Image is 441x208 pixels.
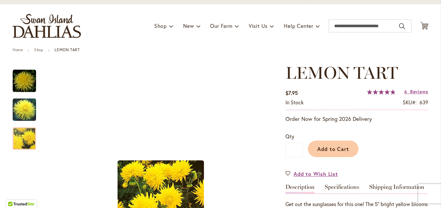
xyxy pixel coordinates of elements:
span: Qty [285,133,294,140]
a: Specifications [325,184,359,193]
img: LEMON TART [13,98,36,121]
span: 6 [404,88,407,95]
span: Add to Cart [317,145,349,152]
img: LEMON TART [13,69,36,93]
span: New [183,22,194,29]
span: Visit Us [249,22,268,29]
a: store logo [13,14,81,38]
span: Add to Wish List [294,170,338,178]
a: Add to Wish List [285,170,338,178]
a: 6 Reviews [404,88,428,95]
a: Description [285,184,315,193]
div: 639 [420,99,428,106]
a: Shop [34,47,43,52]
span: Help Center [284,22,313,29]
div: Availability [285,99,304,106]
div: LEMON TART [13,92,43,121]
span: Shop [154,22,167,29]
span: LEMON TART [285,63,398,83]
span: In stock [285,99,304,106]
div: LEMON TART [13,63,43,92]
span: Reviews [410,88,428,95]
a: Shipping Information [369,184,424,193]
strong: LEMON TART [55,47,80,52]
button: Add to Cart [308,141,359,157]
strong: SKU [403,99,417,106]
div: 97% [367,89,396,95]
iframe: Launch Accessibility Center [5,185,23,203]
p: Order Now for Spring 2026 Delivery [285,115,428,123]
div: LEMON TART [13,121,36,150]
a: Home [13,47,23,52]
span: Our Farm [210,22,232,29]
span: $7.95 [285,89,298,96]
